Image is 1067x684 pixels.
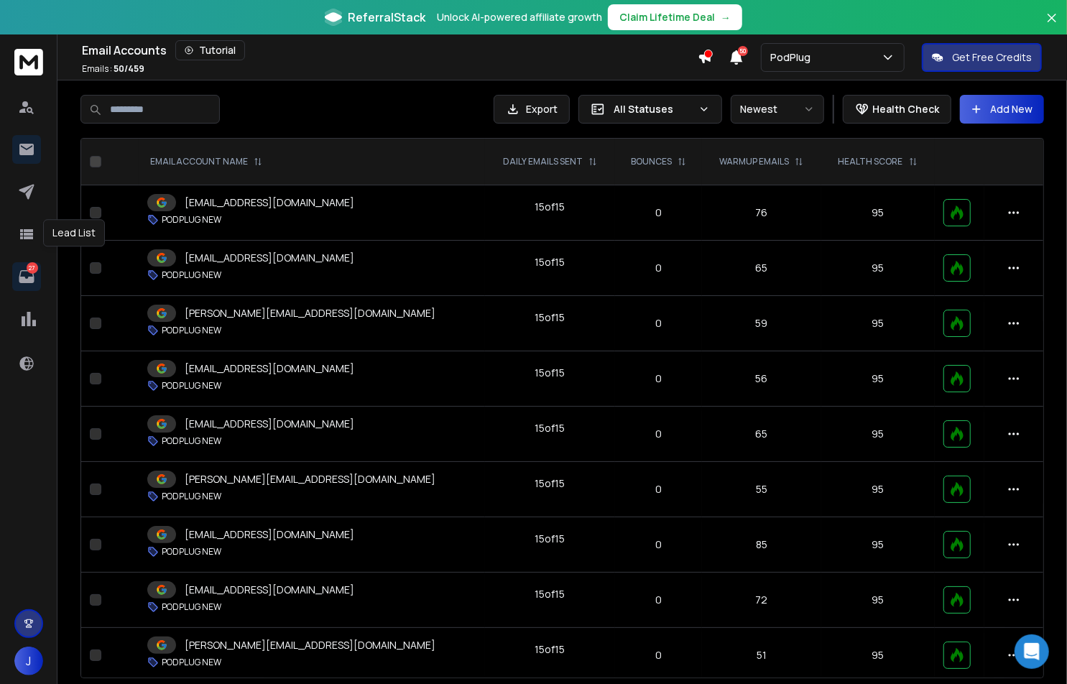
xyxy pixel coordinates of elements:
[348,9,425,26] span: ReferralStack
[624,316,693,331] p: 0
[702,573,821,628] td: 72
[839,156,903,167] p: HEALTH SCORE
[702,628,821,683] td: 51
[702,407,821,462] td: 65
[535,587,565,601] div: 15 of 15
[702,462,821,517] td: 55
[150,156,262,167] div: EMAIL ACCOUNT NAME
[821,241,935,296] td: 95
[503,156,583,167] p: DAILY EMAILS SENT
[843,95,951,124] button: Health Check
[719,156,789,167] p: WARMUP EMAILS
[535,532,565,546] div: 15 of 15
[731,95,824,124] button: Newest
[162,380,221,392] p: PODPLUG NEW
[960,95,1044,124] button: Add New
[821,573,935,628] td: 95
[437,10,602,24] p: Unlock AI-powered affiliate growth
[624,648,693,662] p: 0
[624,205,693,220] p: 0
[952,50,1032,65] p: Get Free Credits
[14,647,43,675] button: J
[185,638,435,652] p: [PERSON_NAME][EMAIL_ADDRESS][DOMAIN_NAME]
[494,95,570,124] button: Export
[185,583,354,597] p: [EMAIL_ADDRESS][DOMAIN_NAME]
[702,241,821,296] td: 65
[162,325,221,336] p: PODPLUG NEW
[43,219,105,246] div: Lead List
[738,46,748,56] span: 50
[624,593,693,607] p: 0
[185,195,354,210] p: [EMAIL_ADDRESS][DOMAIN_NAME]
[624,482,693,496] p: 0
[162,269,221,281] p: PODPLUG NEW
[624,537,693,552] p: 0
[1015,634,1049,669] div: Open Intercom Messenger
[1043,9,1061,43] button: Close banner
[27,262,38,274] p: 27
[631,156,672,167] p: BOUNCES
[185,527,354,542] p: [EMAIL_ADDRESS][DOMAIN_NAME]
[702,517,821,573] td: 85
[535,642,565,657] div: 15 of 15
[185,361,354,376] p: [EMAIL_ADDRESS][DOMAIN_NAME]
[535,421,565,435] div: 15 of 15
[922,43,1042,72] button: Get Free Credits
[872,102,939,116] p: Health Check
[12,262,41,291] a: 27
[162,657,221,668] p: PODPLUG NEW
[175,40,245,60] button: Tutorial
[608,4,742,30] button: Claim Lifetime Deal→
[624,427,693,441] p: 0
[162,601,221,613] p: PODPLUG NEW
[162,491,221,502] p: PODPLUG NEW
[535,200,565,214] div: 15 of 15
[185,306,435,320] p: [PERSON_NAME][EMAIL_ADDRESS][DOMAIN_NAME]
[535,310,565,325] div: 15 of 15
[821,185,935,241] td: 95
[770,50,816,65] p: PodPlug
[535,366,565,380] div: 15 of 15
[821,296,935,351] td: 95
[702,351,821,407] td: 56
[702,185,821,241] td: 76
[535,255,565,269] div: 15 of 15
[702,296,821,351] td: 59
[821,517,935,573] td: 95
[162,214,221,226] p: PODPLUG NEW
[821,462,935,517] td: 95
[624,371,693,386] p: 0
[114,63,144,75] span: 50 / 459
[162,546,221,558] p: PODPLUG NEW
[82,63,144,75] p: Emails :
[624,261,693,275] p: 0
[821,407,935,462] td: 95
[162,435,221,447] p: PODPLUG NEW
[185,251,354,265] p: [EMAIL_ADDRESS][DOMAIN_NAME]
[721,10,731,24] span: →
[535,476,565,491] div: 15 of 15
[821,351,935,407] td: 95
[82,40,698,60] div: Email Accounts
[185,472,435,486] p: [PERSON_NAME][EMAIL_ADDRESS][DOMAIN_NAME]
[185,417,354,431] p: [EMAIL_ADDRESS][DOMAIN_NAME]
[614,102,693,116] p: All Statuses
[821,628,935,683] td: 95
